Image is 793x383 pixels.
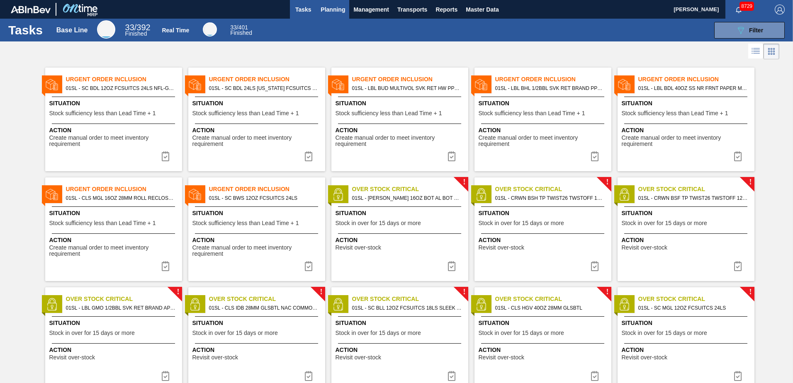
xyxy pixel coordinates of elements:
span: Action [49,236,180,245]
span: Over Stock Critical [209,295,325,303]
span: Revisit over-stock [622,354,667,361]
span: Situation [192,99,323,108]
span: Stock in over for 15 days or more [336,220,421,226]
img: status [189,188,201,201]
img: Logout [775,5,785,15]
img: status [332,188,344,201]
span: Transports [397,5,427,15]
span: Situation [192,209,323,218]
span: Tasks [294,5,312,15]
span: Filter [749,27,763,34]
span: Situation [479,209,609,218]
span: 01SL - CRWN BSF TP TWIST26 TWSTOFF 12 OZ 26MM 70 LB [638,194,748,203]
span: Over Stock Critical [66,295,182,303]
span: 33 [125,23,134,32]
img: icon-task complete [304,261,314,271]
span: ! [606,289,608,295]
div: Complete task: 6893000 [728,148,748,165]
span: Stock in over for 15 days or more [622,220,707,226]
span: Action [479,126,609,135]
button: Filter [714,22,785,39]
img: icon-task complete [161,151,170,161]
span: Planning [321,5,345,15]
span: Urgent Order Inclusion [495,75,611,84]
img: status [618,188,630,201]
img: status [618,298,630,310]
span: ! [320,289,322,295]
button: icon-task complete [299,148,319,165]
span: ! [177,289,179,295]
span: Over Stock Critical [638,185,754,194]
img: icon-task complete [304,371,314,381]
button: Notifications [725,4,752,15]
h1: Tasks [8,25,45,35]
span: 01SL - LBL BUD MULTIVOL SVK RET HW PPS #3 [352,84,462,93]
div: Complete task: 6892987 [299,148,319,165]
span: Stock in over for 15 days or more [336,330,421,336]
span: Master Data [466,5,499,15]
img: icon-task complete [733,371,743,381]
span: Stock sufficiency less than Lead Time + 1 [336,110,442,116]
span: Situation [49,319,180,327]
img: status [332,78,344,91]
span: Action [622,236,752,245]
span: Finished [230,29,252,36]
div: Complete task: 6892985 [156,148,175,165]
span: Stock in over for 15 days or more [479,330,564,336]
span: Situation [49,99,180,108]
span: Action [479,346,609,354]
span: Over Stock Critical [352,185,468,194]
button: icon-task complete [442,148,462,165]
span: Create manual order to meet inventory requirement [622,135,752,148]
span: 01SL - SC BDL 12OZ FCSUITCS 24LS NFL-GENERIC SHIELD HULK HANDLE [66,84,175,93]
span: 01SL - SC BWS 12OZ FCSUITCS 24LS [209,194,319,203]
span: Create manual order to meet inventory requirement [192,245,323,257]
span: / 392 [125,23,151,32]
span: Over Stock Critical [352,295,468,303]
span: Situation [622,99,752,108]
span: ! [749,179,752,185]
span: Action [479,236,609,245]
img: status [332,298,344,310]
img: icon-task complete [447,151,457,161]
div: Complete task: 6892708 [585,258,605,274]
span: Action [192,236,323,245]
img: status [189,78,201,91]
span: Urgent Order Inclusion [209,185,325,194]
button: icon-task complete [299,258,319,274]
img: icon-task complete [447,261,457,271]
div: Complete task: 6892705 [442,258,462,274]
div: Real Time [162,27,189,34]
img: status [46,78,58,91]
div: Base Line [97,20,115,39]
span: Action [622,346,752,354]
span: ! [606,179,608,185]
span: 01SL - LBL BDL 40OZ SS NR FRNT PAPER MS - VBI [638,84,748,93]
div: List Vision [748,44,764,59]
span: 01SL - SC BDL 24LS IOWA FCSUITCS 12OZ HULK HAND [209,84,319,93]
img: status [46,188,58,201]
span: Action [49,346,180,354]
img: status [189,298,201,310]
div: Real Time [203,22,217,36]
span: 01SL - CRWN BSH TP TWIST26 TWSTOFF 12 OZ 26MM 70 LB [495,194,605,203]
span: Urgent Order Inclusion [209,75,325,84]
span: Revisit over-stock [49,354,95,361]
span: Situation [336,319,466,327]
span: Situation [479,99,609,108]
span: Stock sufficiency less than Lead Time + 1 [479,110,585,116]
button: icon-task complete [585,148,605,165]
img: icon-task complete [590,371,600,381]
span: Create manual order to meet inventory requirement [336,135,466,148]
span: Revisit over-stock [336,354,381,361]
button: icon-task complete [156,258,175,274]
span: Create manual order to meet inventory requirement [479,135,609,148]
span: Stock in over for 15 days or more [479,220,564,226]
span: Action [192,346,323,354]
div: Base Line [125,24,151,36]
span: 01SL - CLS HGV 40OZ 28MM GLSBTL [495,303,605,313]
button: icon-task complete [585,258,605,274]
span: Action [622,126,752,135]
span: ! [749,289,752,295]
span: Revisit over-stock [336,245,381,251]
